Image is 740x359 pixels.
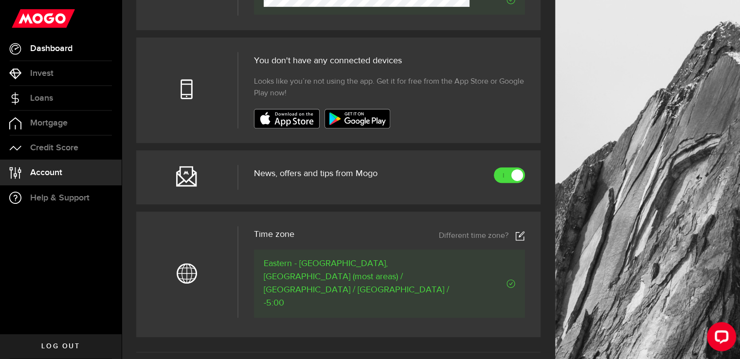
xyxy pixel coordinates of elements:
iframe: LiveChat chat widget [699,318,740,359]
span: Time zone [254,230,294,239]
span: Loans [30,94,53,103]
span: Verified [465,279,516,288]
span: Account [30,168,62,177]
span: Log out [41,343,80,350]
img: badge-app-store.svg [254,109,320,128]
span: Invest [30,69,54,78]
img: badge-google-play.svg [325,109,390,128]
span: News, offers and tips from Mogo [254,169,378,178]
span: Eastern - [GEOGRAPHIC_DATA], [GEOGRAPHIC_DATA] (most areas) / [GEOGRAPHIC_DATA] / [GEOGRAPHIC_DAT... [264,257,465,310]
span: Mortgage [30,119,68,127]
span: You don't have any connected devices [254,56,402,65]
span: Dashboard [30,44,72,53]
a: Different time zone? [439,231,525,241]
span: Looks like you’re not using the app. Get it for free from the App Store or Google Play now! [254,76,525,99]
span: Help & Support [30,194,90,202]
span: Credit Score [30,144,78,152]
